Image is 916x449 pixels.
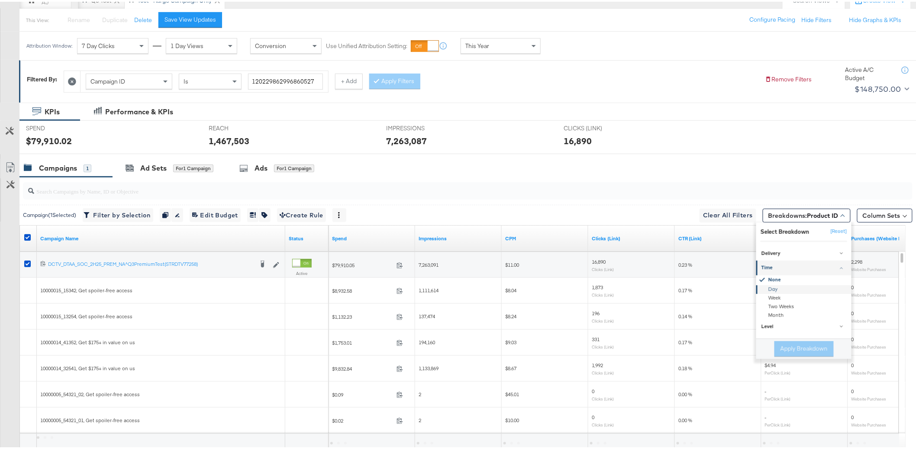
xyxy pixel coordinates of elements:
[802,14,832,23] button: Hide Filters
[40,311,132,318] span: 10000015_13254, Get spoiler-free access
[765,368,791,374] sub: Per Click (Link)
[84,163,91,171] div: 1
[90,76,125,84] span: Campaign ID
[255,162,268,171] div: Ads
[332,233,412,240] a: The total amount spent to date.
[48,259,253,266] div: DCTV_DTAA_SOC_2H25_PREM_NA^Q3PremiumTest(STRDTV77258)
[386,123,451,131] span: IMPRESSIONS
[40,363,135,370] span: 10000014_32541, Get $175+ in value on us
[592,282,603,289] span: 1,873
[855,81,901,94] div: $148,750.00
[851,257,863,263] span: 2,298
[184,76,188,84] span: Is
[190,207,241,220] button: Edit Budget
[761,249,848,255] div: Delivery
[763,207,851,221] button: Breakdowns:Product ID
[564,123,629,131] span: CLICKS (LINK)
[758,300,851,309] div: Two Weeks
[26,15,49,22] div: This View:
[700,207,756,221] button: Clear All Filters
[765,420,791,426] sub: Per Click (Link)
[48,259,253,268] a: DCTV_DTAA_SOC_2H25_PREM_NA^Q3PremiumTest(STRDTV77258)
[678,260,693,266] span: 0.23 %
[765,394,791,400] sub: Per Click (Link)
[756,245,851,259] a: Delivery
[758,292,851,300] div: Week
[105,105,173,115] div: Performance & KPIs
[765,412,767,419] span: -
[857,207,913,221] button: Column Sets
[26,133,72,145] div: $79,910.02
[209,133,249,145] div: 1,467,503
[678,311,693,318] span: 0.14 %
[703,208,753,219] span: Clear All Filters
[592,420,614,426] sub: Clicks (Link)
[851,360,854,367] span: 0
[171,40,203,48] span: 1 Day Views
[419,415,421,422] span: 2
[592,360,603,367] span: 1,992
[592,368,614,374] sub: Clicks (Link)
[845,64,893,80] div: Active A/C Budget
[851,291,887,296] sub: Website Purchases
[678,389,693,396] span: 0.00 %
[419,311,435,318] span: 137,474
[27,74,57,82] div: Filtered By:
[756,259,851,273] a: Time
[592,386,594,393] span: 0
[26,41,73,47] div: Attribution Window:
[335,72,363,87] button: + Add
[332,286,393,292] span: $8,932.58
[158,10,222,26] button: Save View Updates
[255,40,286,48] span: Conversion
[332,260,393,267] span: $79,910.05
[592,334,600,341] span: 331
[140,162,167,171] div: Ad Sets
[68,14,90,22] span: Rename
[85,208,151,219] span: Filter by Selection
[23,210,76,217] div: Campaign ( 1 Selected)
[332,390,393,396] span: $0.09
[851,282,854,289] span: 0
[248,72,323,88] input: Enter a search term
[851,420,887,426] sub: Website Purchases
[851,317,887,322] sub: Website Purchases
[851,334,854,341] span: 0
[332,416,393,422] span: $0.02
[592,257,606,263] span: 16,890
[40,285,132,292] span: 10000015_15342, Get spoiler-free access
[592,291,614,296] sub: Clicks (Link)
[851,412,854,419] span: 0
[851,265,887,270] sub: Website Purchases
[592,233,671,240] a: The number of clicks on links appearing on your ad or Page that direct people to your sites off F...
[419,389,421,396] span: 2
[277,207,326,220] button: Create Rule
[761,226,810,234] div: Select Breakdown
[292,269,312,275] label: Active
[419,260,439,266] span: 7,263,091
[505,285,516,292] span: $8.04
[592,265,614,270] sub: Clicks (Link)
[678,415,693,422] span: 0.00 %
[765,74,812,82] button: Remove Filters
[419,285,439,292] span: 1,111,614
[40,415,140,422] span: 10000005_54321_01, Get spoiler-free access
[505,233,585,240] a: The average cost you've paid to have 1,000 impressions of your ad.
[332,338,393,344] span: $1,753.01
[289,233,325,240] a: Shows the current state of your Ad Campaign.
[678,285,693,292] span: 0.17 %
[678,363,693,370] span: 0.18 %
[465,40,489,48] span: This Year
[851,342,887,348] sub: Website Purchases
[761,263,848,270] div: Time
[173,163,213,171] div: for 1 Campaign
[419,363,439,370] span: 1,133,869
[505,260,519,266] span: $11.00
[505,337,516,344] span: $9.03
[40,389,140,396] span: 10000005_54321_02, Get spoiler-free access
[45,105,60,115] div: KPIs
[756,318,851,332] a: Level
[34,178,830,194] input: Search Campaigns by Name, ID or Objective
[678,233,758,240] a: The number of clicks received on a link in your ad divided by the number of impressions.
[505,363,516,370] span: $8.67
